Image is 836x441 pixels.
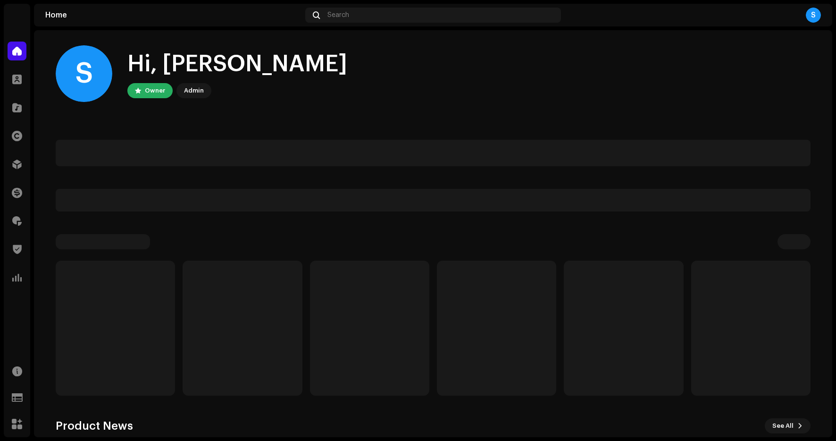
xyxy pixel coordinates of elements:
div: Hi, [PERSON_NAME] [127,49,347,79]
div: S [806,8,821,23]
span: See All [772,416,794,435]
div: Admin [184,85,204,96]
div: Owner [145,85,165,96]
button: See All [765,418,811,433]
div: Home [45,11,301,19]
h3: Product News [56,418,133,433]
span: Search [327,11,349,19]
div: S [56,45,112,102]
